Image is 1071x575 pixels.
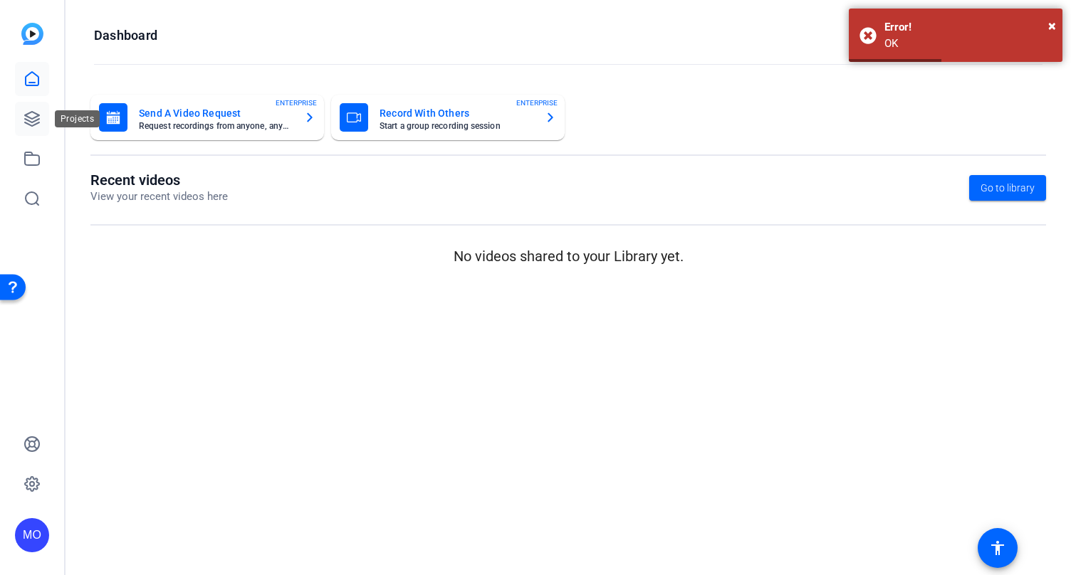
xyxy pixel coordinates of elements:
[969,175,1046,201] a: Go to library
[276,97,317,108] span: ENTERPRISE
[90,246,1046,267] p: No videos shared to your Library yet.
[884,36,1052,52] div: OK
[380,105,533,122] mat-card-title: Record With Others
[90,189,228,205] p: View your recent videos here
[90,95,324,140] button: Send A Video RequestRequest recordings from anyone, anywhereENTERPRISE
[1048,15,1056,36] button: Close
[94,27,157,44] h1: Dashboard
[331,95,565,140] button: Record With OthersStart a group recording sessionENTERPRISE
[1048,17,1056,34] span: ×
[139,122,293,130] mat-card-subtitle: Request recordings from anyone, anywhere
[884,19,1052,36] div: Error!
[15,518,49,552] div: MO
[21,23,43,45] img: blue-gradient.svg
[55,110,100,127] div: Projects
[989,539,1006,556] mat-icon: accessibility
[139,105,293,122] mat-card-title: Send A Video Request
[380,122,533,130] mat-card-subtitle: Start a group recording session
[981,181,1035,196] span: Go to library
[90,172,228,189] h1: Recent videos
[516,97,558,108] span: ENTERPRISE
